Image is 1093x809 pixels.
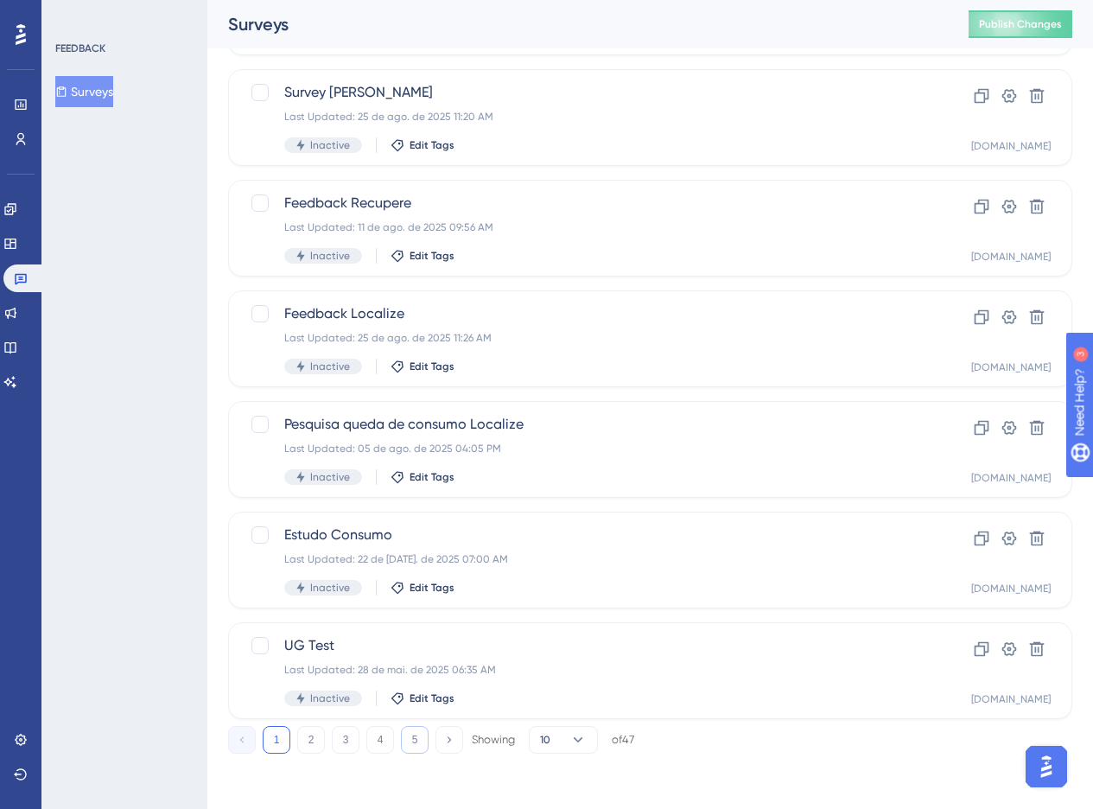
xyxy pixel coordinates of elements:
span: Need Help? [41,4,108,25]
div: [DOMAIN_NAME] [971,582,1051,596]
div: FEEDBACK [55,41,105,55]
div: Last Updated: 28 de mai. de 2025 06:35 AM [284,663,878,677]
span: Publish Changes [979,17,1062,31]
button: Publish Changes [969,10,1072,38]
button: Edit Tags [391,249,454,263]
button: 1 [263,726,290,754]
span: Pesquisa queda de consumo Localize [284,414,878,435]
span: Feedback Recupere [284,193,878,213]
span: Estudo Consumo [284,525,878,545]
iframe: UserGuiding AI Assistant Launcher [1020,741,1072,793]
button: Edit Tags [391,581,454,595]
span: Edit Tags [410,470,454,484]
span: Edit Tags [410,360,454,373]
button: Edit Tags [391,138,454,152]
span: Inactive [310,581,350,595]
div: [DOMAIN_NAME] [971,692,1051,706]
span: Edit Tags [410,691,454,705]
button: 5 [401,726,429,754]
span: Edit Tags [410,581,454,595]
div: Surveys [228,12,925,36]
span: Survey [PERSON_NAME] [284,82,878,103]
span: Inactive [310,249,350,263]
button: Edit Tags [391,470,454,484]
span: Edit Tags [410,138,454,152]
span: Edit Tags [410,249,454,263]
button: Surveys [55,76,113,107]
div: of 47 [612,732,634,748]
button: 4 [366,726,394,754]
button: Edit Tags [391,360,454,373]
div: Last Updated: 22 de [DATE]. de 2025 07:00 AM [284,552,878,566]
div: Showing [472,732,515,748]
button: 3 [332,726,359,754]
span: 10 [540,733,550,747]
div: [DOMAIN_NAME] [971,139,1051,153]
button: 2 [297,726,325,754]
span: Inactive [310,138,350,152]
div: Last Updated: 25 de ago. de 2025 11:20 AM [284,110,878,124]
span: Inactive [310,360,350,373]
button: 10 [529,726,598,754]
button: Edit Tags [391,691,454,705]
span: UG Test [284,635,878,656]
span: Inactive [310,691,350,705]
div: [DOMAIN_NAME] [971,471,1051,485]
div: Last Updated: 05 de ago. de 2025 04:05 PM [284,442,878,455]
div: Last Updated: 25 de ago. de 2025 11:26 AM [284,331,878,345]
div: 3 [120,9,125,22]
div: [DOMAIN_NAME] [971,250,1051,264]
span: Feedback Localize [284,303,878,324]
span: Inactive [310,470,350,484]
div: Last Updated: 11 de ago. de 2025 09:56 AM [284,220,878,234]
div: [DOMAIN_NAME] [971,360,1051,374]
